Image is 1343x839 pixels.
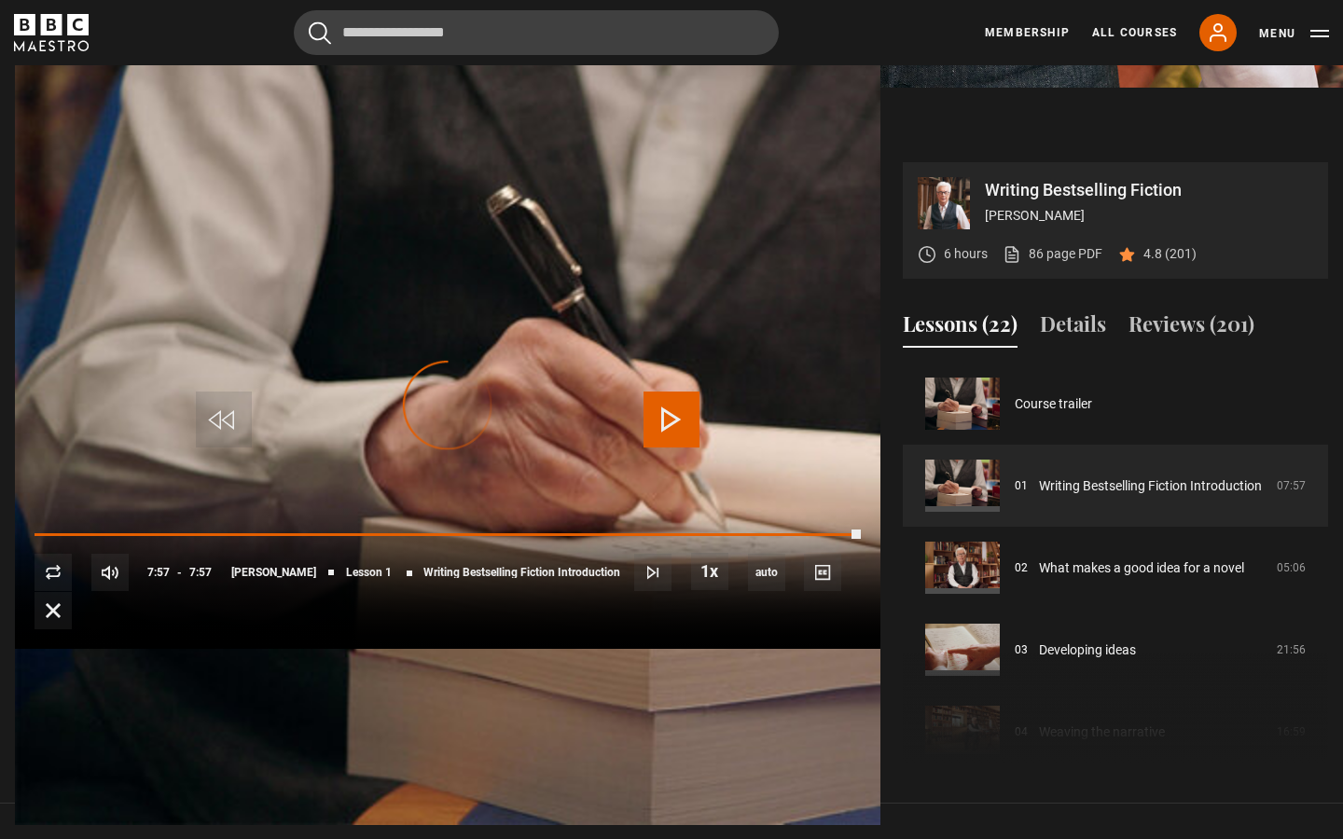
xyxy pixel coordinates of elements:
[804,554,841,591] button: Captions
[309,21,331,45] button: Submit the search query
[294,10,779,55] input: Search
[231,567,316,578] span: [PERSON_NAME]
[1003,244,1102,264] a: 86 page PDF
[748,554,785,591] span: auto
[1040,309,1106,348] button: Details
[1039,558,1244,578] a: What makes a good idea for a novel
[35,554,72,591] button: Replay
[189,556,212,589] span: 7:57
[1015,394,1092,414] a: Course trailer
[1039,640,1136,660] a: Developing ideas
[985,182,1313,199] p: Writing Bestselling Fiction
[14,14,89,51] svg: BBC Maestro
[423,567,620,578] span: Writing Bestselling Fiction Introduction
[35,592,72,629] button: Fullscreen
[1259,24,1329,43] button: Toggle navigation
[15,162,880,649] video-js: Video Player
[1092,24,1177,41] a: All Courses
[903,309,1018,348] button: Lessons (22)
[748,554,785,591] div: Current quality: 1080p
[691,553,728,590] button: Playback Rate
[985,206,1313,226] p: [PERSON_NAME]
[944,244,988,264] p: 6 hours
[346,567,392,578] span: Lesson 1
[1143,244,1197,264] p: 4.8 (201)
[1039,476,1262,496] a: Writing Bestselling Fiction Introduction
[147,556,170,589] span: 7:57
[35,533,861,537] div: Progress Bar
[91,554,129,591] button: Mute
[1128,309,1254,348] button: Reviews (201)
[177,566,182,579] span: -
[985,24,1070,41] a: Membership
[634,554,671,591] button: Next Lesson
